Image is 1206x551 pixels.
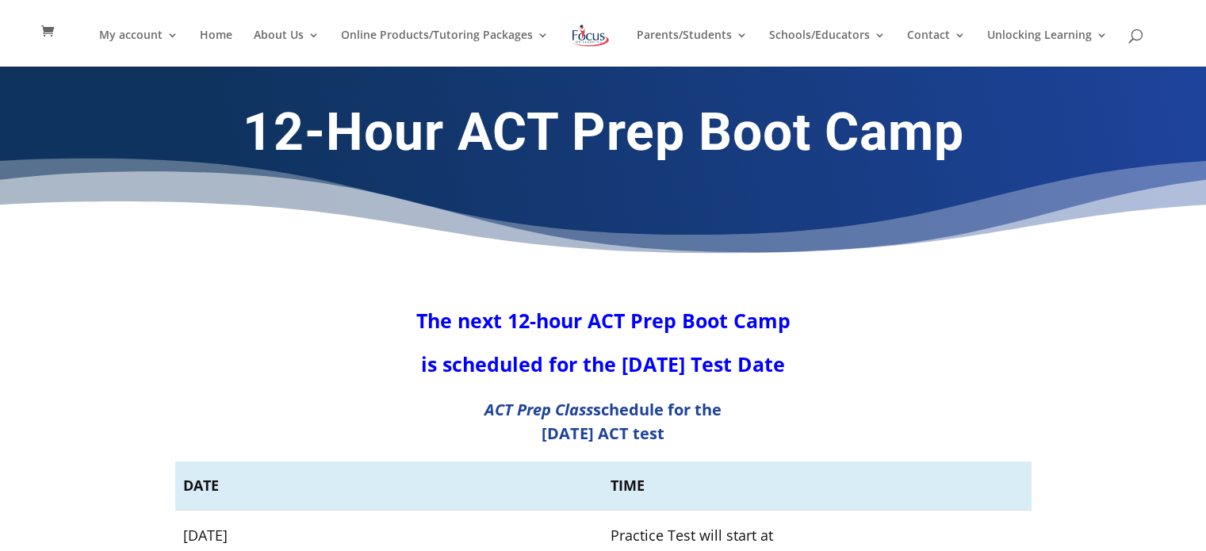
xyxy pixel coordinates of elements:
[175,461,603,511] th: DATE
[769,29,886,67] a: Schools/Educators
[175,112,1032,162] h1: 12-Hour ACT Prep Boot Camp
[907,29,966,67] a: Contact
[987,29,1108,67] a: Unlocking Learning
[421,350,785,377] strong: is scheduled for the [DATE] Test Date
[416,307,791,334] strong: The next 12-hour ACT Prep Boot Camp
[542,423,664,444] b: [DATE] ACT test
[570,21,611,50] img: Focus on Learning
[484,399,593,420] em: ACT Prep Class
[254,29,320,67] a: About Us
[99,29,178,67] a: My account
[484,399,722,420] b: schedule for the
[637,29,748,67] a: Parents/Students
[603,461,1032,511] th: TIME
[341,29,549,67] a: Online Products/Tutoring Packages
[200,29,232,67] a: Home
